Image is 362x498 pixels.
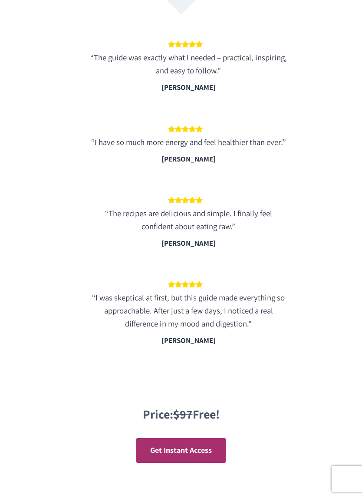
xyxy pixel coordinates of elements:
div: [PERSON_NAME] [161,153,216,165]
span: Get Instant Access [150,445,212,455]
div: 5 out of 5 stars [89,195,282,207]
div: 5 out of 5 stars [89,280,282,291]
div: 5 out of 5 stars [89,124,282,136]
div: [PERSON_NAME] [161,237,216,249]
strong: Price: Free! [143,406,220,422]
div: 5 out of 5 stars [89,40,282,51]
blockquote: “I was skeptical at first, but this guide made everything so approachable. After just a few days,... [89,291,288,330]
a: Get Instant Access [136,438,226,463]
blockquote: “I have so much more energy and feel healthier than ever!” [89,136,288,149]
blockquote: “The guide was exactly what I needed – practical, inspiring, and easy to follow.” [89,51,288,77]
div: [PERSON_NAME] [161,335,216,346]
div: [PERSON_NAME] [161,82,216,93]
s: $97 [173,406,193,422]
blockquote: “The recipes are delicious and simple. I finally feel confident about eating raw.” [89,207,288,233]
